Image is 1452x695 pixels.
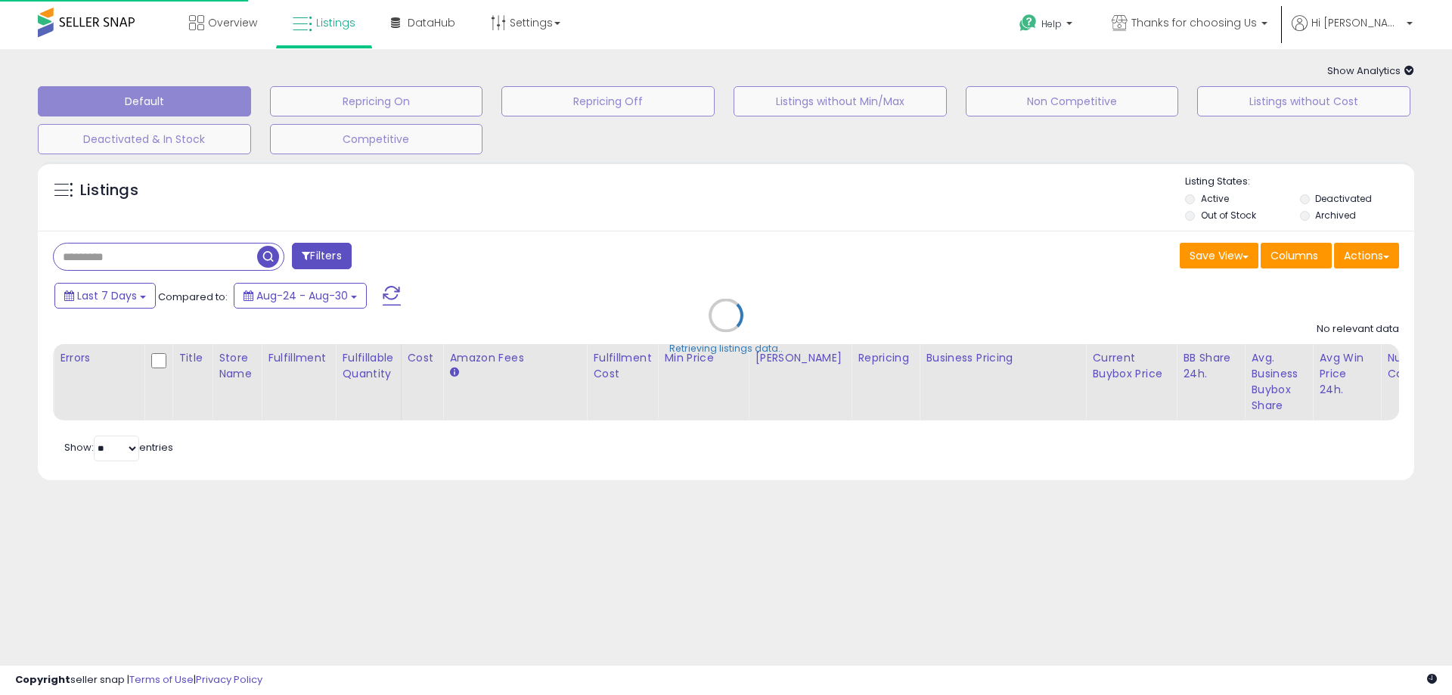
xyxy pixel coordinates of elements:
button: Default [38,86,251,116]
strong: Copyright [15,672,70,687]
button: Repricing Off [501,86,715,116]
span: Show Analytics [1327,64,1414,78]
div: Retrieving listings data.. [669,342,783,355]
button: Non Competitive [966,86,1179,116]
button: Deactivated & In Stock [38,124,251,154]
span: Overview [208,15,257,30]
button: Repricing On [270,86,483,116]
span: Thanks for choosing Us [1131,15,1257,30]
button: Competitive [270,124,483,154]
span: Listings [316,15,355,30]
button: Listings without Min/Max [734,86,947,116]
a: Hi [PERSON_NAME] [1292,15,1413,49]
span: DataHub [408,15,455,30]
div: seller snap | | [15,673,262,687]
a: Help [1007,2,1087,49]
a: Terms of Use [129,672,194,687]
span: Hi [PERSON_NAME] [1311,15,1402,30]
span: Help [1041,17,1062,30]
a: Privacy Policy [196,672,262,687]
i: Get Help [1019,14,1038,33]
button: Listings without Cost [1197,86,1410,116]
